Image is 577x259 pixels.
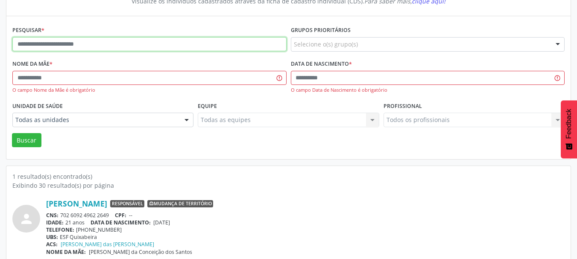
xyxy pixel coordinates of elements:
div: 1 resultado(s) encontrado(s) [12,172,565,181]
div: O campo Data de Nascimento é obrigatório [291,87,565,94]
div: Exibindo 30 resultado(s) por página [12,181,565,190]
div: 21 anos [46,219,565,226]
button: Buscar [12,133,41,148]
label: Nome da mãe [12,58,53,71]
div: ESF Quixabeira [46,233,565,241]
a: [PERSON_NAME] das [PERSON_NAME] [61,241,154,248]
a: [PERSON_NAME] [46,199,107,208]
label: Data de nascimento [291,58,352,71]
span: Todas as unidades [15,116,176,124]
span: IDADE: [46,219,64,226]
span: NOME DA MÃE: [46,248,86,256]
span: Responsável [110,200,144,208]
div: [PHONE_NUMBER] [46,226,565,233]
span: TELEFONE: [46,226,74,233]
button: Feedback - Mostrar pesquisa [561,100,577,158]
div: O campo Nome da Mãe é obrigatório [12,87,287,94]
span: CNS: [46,212,59,219]
i: person [19,211,34,227]
span: ACS: [46,241,58,248]
label: Unidade de saúde [12,99,63,113]
label: Profissional [384,99,422,113]
div: 702 6092 4962 2649 [46,212,565,219]
span: Selecione o(s) grupo(s) [294,40,358,49]
span: -- [129,212,132,219]
span: UBS: [46,233,58,241]
label: Grupos prioritários [291,24,351,37]
span: Feedback [565,109,573,139]
span: [PERSON_NAME] da Conceição dos Santos [89,248,192,256]
span: DATA DE NASCIMENTO: [91,219,151,226]
span: CPF: [115,212,126,219]
span: [DATE] [153,219,170,226]
label: Equipe [198,99,217,113]
label: Pesquisar [12,24,44,37]
span: Mudança de território [147,200,213,208]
